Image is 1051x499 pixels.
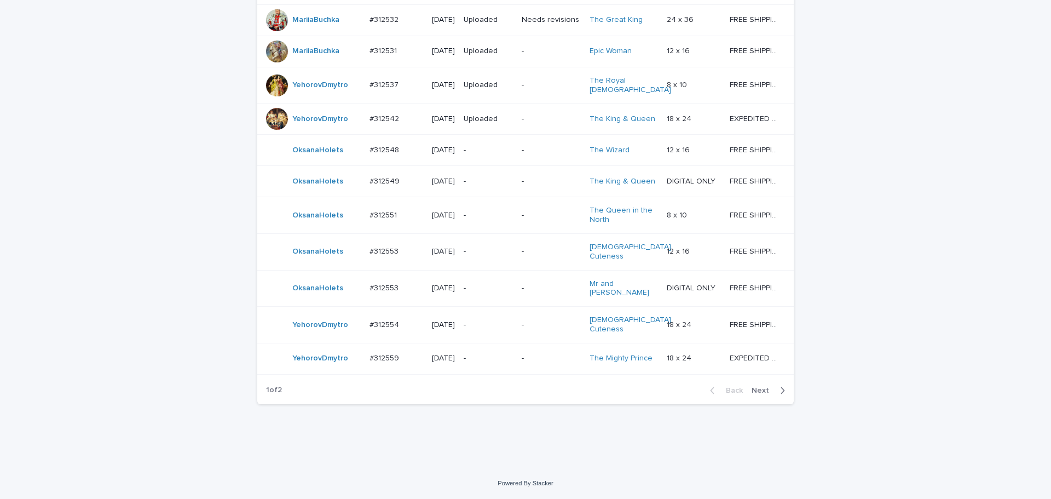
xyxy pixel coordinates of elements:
[522,211,580,220] p: -
[667,13,696,25] p: 24 x 36
[432,320,455,330] p: [DATE]
[730,13,782,25] p: FREE SHIPPING - preview in 1-2 business days, after your approval delivery will take 5-10 b.d.
[369,209,399,220] p: #312551
[257,233,798,270] tr: OksanaHolets #312553#312553 [DATE]--[DEMOGRAPHIC_DATA] Cuteness 12 x 1612 x 16 FREE SHIPPING - pr...
[464,284,513,293] p: -
[464,211,513,220] p: -
[464,146,513,155] p: -
[730,78,782,90] p: FREE SHIPPING - preview in 1-2 business days, after your approval delivery will take 5-10 b.d.
[747,386,794,395] button: Next
[522,320,580,330] p: -
[432,211,455,220] p: [DATE]
[292,320,348,330] a: YehorovDmytro
[590,354,652,363] a: The Mighty Prince
[432,146,455,155] p: [DATE]
[257,377,291,404] p: 1 of 2
[667,175,718,186] p: DIGITAL ONLY
[667,209,689,220] p: 8 x 10
[590,316,671,334] a: [DEMOGRAPHIC_DATA] Cuteness
[432,247,455,256] p: [DATE]
[730,144,782,155] p: FREE SHIPPING - preview in 1-2 business days, after your approval delivery will take 5-10 b.d.
[522,114,580,124] p: -
[522,177,580,186] p: -
[464,81,513,90] p: Uploaded
[730,352,782,363] p: EXPEDITED SHIPPING - preview in 1 business day; delivery up to 5 business days after your approval.
[590,206,658,225] a: The Queen in the North
[369,112,401,124] p: #312542
[369,282,401,293] p: #312553
[522,354,580,363] p: -
[522,81,580,90] p: -
[522,15,580,25] p: Needs revisions
[464,15,513,25] p: Uploaded
[667,112,694,124] p: 18 x 24
[522,247,580,256] p: -
[590,279,658,298] a: Mr and [PERSON_NAME]
[257,135,798,166] tr: OksanaHolets #312548#312548 [DATE]--The Wizard 12 x 1612 x 16 FREE SHIPPING - preview in 1-2 busi...
[464,114,513,124] p: Uploaded
[292,177,343,186] a: OksanaHolets
[257,270,798,307] tr: OksanaHolets #312553#312553 [DATE]--Mr and [PERSON_NAME] DIGITAL ONLYDIGITAL ONLY FREE SHIPPING -...
[432,177,455,186] p: [DATE]
[667,282,718,293] p: DIGITAL ONLY
[257,166,798,197] tr: OksanaHolets #312549#312549 [DATE]--The King & Queen DIGITAL ONLYDIGITAL ONLY FREE SHIPPING - pre...
[432,114,455,124] p: [DATE]
[730,282,782,293] p: FREE SHIPPING - preview in 1-2 business days, after your approval delivery will take 5-10 b.d.
[464,320,513,330] p: -
[730,318,782,330] p: FREE SHIPPING - preview in 1-2 business days, after your approval delivery will take 5-10 b.d.
[432,354,455,363] p: [DATE]
[730,209,782,220] p: FREE SHIPPING - preview in 1-2 business days, after your approval delivery will take 5-10 b.d.
[292,284,343,293] a: OksanaHolets
[369,144,401,155] p: #312548
[522,284,580,293] p: -
[730,245,782,256] p: FREE SHIPPING - preview in 1-2 business days, after your approval delivery will take 5-10 b.d.
[498,480,553,486] a: Powered By Stacker
[667,318,694,330] p: 18 x 24
[432,15,455,25] p: [DATE]
[369,352,401,363] p: #312559
[257,197,798,234] tr: OksanaHolets #312551#312551 [DATE]--The Queen in the North 8 x 108 x 10 FREE SHIPPING - preview i...
[590,243,671,261] a: [DEMOGRAPHIC_DATA] Cuteness
[292,15,339,25] a: MariiaBuchka
[667,245,692,256] p: 12 x 16
[432,47,455,56] p: [DATE]
[292,114,348,124] a: YehorovDmytro
[369,175,402,186] p: #312549
[752,387,776,394] span: Next
[257,104,798,135] tr: YehorovDmytro #312542#312542 [DATE]Uploaded-The King & Queen 18 x 2418 x 24 EXPEDITED SHIPPING - ...
[464,177,513,186] p: -
[292,211,343,220] a: OksanaHolets
[590,15,643,25] a: The Great King
[257,343,798,374] tr: YehorovDmytro #312559#312559 [DATE]--The Mighty Prince 18 x 2418 x 24 EXPEDITED SHIPPING - previe...
[464,47,513,56] p: Uploaded
[522,47,580,56] p: -
[432,81,455,90] p: [DATE]
[730,175,782,186] p: FREE SHIPPING - preview in 1-2 business days, after your approval delivery will take 5-10 b.d.
[369,44,399,56] p: #312531
[590,177,655,186] a: The King & Queen
[432,284,455,293] p: [DATE]
[292,146,343,155] a: OksanaHolets
[667,44,692,56] p: 12 x 16
[590,76,671,95] a: The Royal [DEMOGRAPHIC_DATA]
[257,4,798,36] tr: MariiaBuchka #312532#312532 [DATE]UploadedNeeds revisionsThe Great King 24 x 3624 x 36 FREE SHIPP...
[701,386,747,395] button: Back
[292,47,339,56] a: MariiaBuchka
[590,47,632,56] a: Epic Woman
[667,352,694,363] p: 18 x 24
[667,78,689,90] p: 8 x 10
[522,146,580,155] p: -
[369,78,401,90] p: #312537
[464,354,513,363] p: -
[730,44,782,56] p: FREE SHIPPING - preview in 1-2 business days, after your approval delivery will take 5-10 b.d.
[590,114,655,124] a: The King & Queen
[719,387,743,394] span: Back
[369,13,401,25] p: #312532
[464,247,513,256] p: -
[369,245,401,256] p: #312553
[257,67,798,104] tr: YehorovDmytro #312537#312537 [DATE]Uploaded-The Royal [DEMOGRAPHIC_DATA] 8 x 108 x 10 FREE SHIPPI...
[292,81,348,90] a: YehorovDmytro
[292,354,348,363] a: YehorovDmytro
[369,318,401,330] p: #312554
[257,36,798,67] tr: MariiaBuchka #312531#312531 [DATE]Uploaded-Epic Woman 12 x 1612 x 16 FREE SHIPPING - preview in 1...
